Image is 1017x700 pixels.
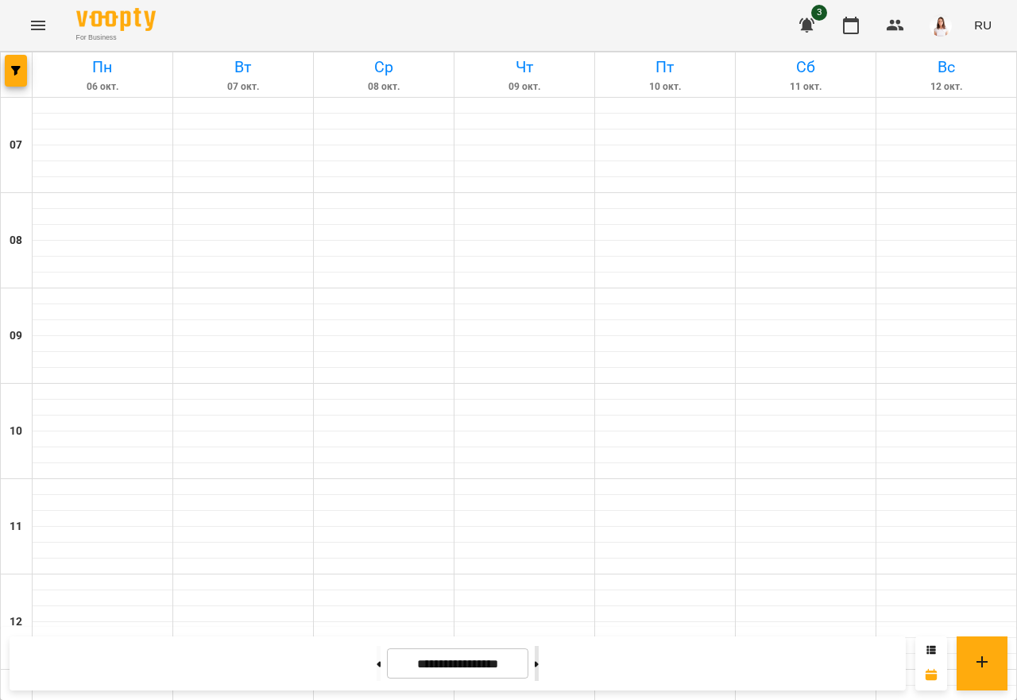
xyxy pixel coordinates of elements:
h6: Пт [597,55,733,79]
h6: 07 [10,137,22,154]
h6: 09 [10,327,22,345]
span: RU [974,17,992,33]
span: For Business [76,33,156,43]
h6: 09 окт. [457,79,592,95]
h6: 12 [10,613,22,631]
button: Menu [19,6,57,44]
h6: Ср [316,55,451,79]
h6: 07 окт. [176,79,311,95]
h6: 08 [10,232,22,249]
h6: Вт [176,55,311,79]
img: Voopty Logo [76,8,156,31]
h6: 11 окт. [738,79,873,95]
h6: Пн [35,55,170,79]
h6: Чт [457,55,592,79]
h6: 11 [10,518,22,536]
img: 08a8fea649eb256ac8316bd63965d58e.jpg [930,14,952,37]
h6: 06 окт. [35,79,170,95]
h6: 12 окт. [879,79,1014,95]
h6: Вс [879,55,1014,79]
button: RU [968,10,998,40]
h6: Сб [738,55,873,79]
h6: 10 [10,423,22,440]
span: 3 [811,5,827,21]
h6: 10 окт. [597,79,733,95]
h6: 08 окт. [316,79,451,95]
